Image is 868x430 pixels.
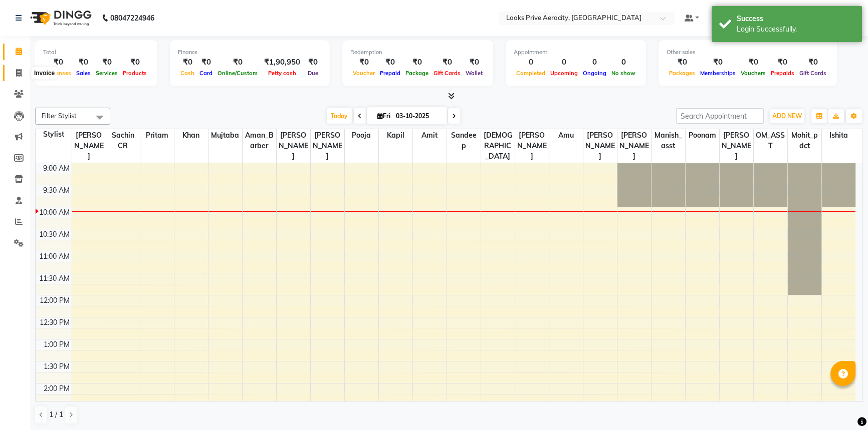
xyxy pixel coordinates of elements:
[738,57,768,68] div: ₹0
[38,295,72,306] div: 12:00 PM
[737,14,854,24] div: Success
[652,129,685,152] span: Manish_asst
[377,57,403,68] div: ₹0
[72,129,106,163] span: [PERSON_NAME]
[580,57,609,68] div: 0
[797,70,829,77] span: Gift Cards
[43,57,74,68] div: ₹0
[350,70,377,77] span: Voucher
[403,57,431,68] div: ₹0
[260,57,304,68] div: ₹1,90,950
[514,48,638,57] div: Appointment
[32,67,57,79] div: Invoice
[197,70,215,77] span: Card
[277,129,310,163] span: [PERSON_NAME]
[93,70,120,77] span: Services
[583,129,617,163] span: [PERSON_NAME]
[737,24,854,35] div: Login Successfully.
[431,57,463,68] div: ₹0
[215,70,260,77] span: Online/Custom
[609,57,638,68] div: 0
[178,48,322,57] div: Finance
[93,57,120,68] div: ₹0
[37,251,72,262] div: 11:00 AM
[37,273,72,284] div: 11:30 AM
[676,108,764,124] input: Search Appointment
[42,383,72,394] div: 2:00 PM
[120,57,149,68] div: ₹0
[243,129,276,152] span: Aman_Barber
[754,129,787,152] span: OM_ASST
[515,129,549,163] span: [PERSON_NAME]
[178,57,197,68] div: ₹0
[720,129,753,163] span: [PERSON_NAME]
[686,129,719,142] span: Poonam
[788,129,821,152] span: Mohit_pdct
[74,57,93,68] div: ₹0
[41,163,72,174] div: 9:00 AM
[431,70,463,77] span: Gift Cards
[447,129,481,152] span: Sandeep
[208,129,242,142] span: Mujtaba
[738,70,768,77] span: Vouchers
[481,129,515,163] span: [DEMOGRAPHIC_DATA]
[548,57,580,68] div: 0
[463,57,485,68] div: ₹0
[42,339,72,350] div: 1:00 PM
[42,112,77,120] span: Filter Stylist
[327,108,352,124] span: Today
[822,129,856,142] span: Ishita
[379,129,412,142] span: kapil
[120,70,149,77] span: Products
[548,70,580,77] span: Upcoming
[215,57,260,68] div: ₹0
[43,48,149,57] div: Total
[304,57,322,68] div: ₹0
[667,70,698,77] span: Packages
[266,70,299,77] span: Petty cash
[311,129,344,163] span: [PERSON_NAME]
[106,129,140,152] span: Sachin CR
[609,70,638,77] span: No show
[768,57,797,68] div: ₹0
[667,48,829,57] div: Other sales
[110,4,154,32] b: 08047224946
[37,229,72,240] div: 10:30 AM
[617,129,651,163] span: [PERSON_NAME]
[514,57,548,68] div: 0
[140,129,174,142] span: Pritam
[514,70,548,77] span: Completed
[42,361,72,372] div: 1:30 PM
[698,57,738,68] div: ₹0
[36,129,72,140] div: Stylist
[698,70,738,77] span: Memberships
[375,112,393,120] span: Fri
[350,57,377,68] div: ₹0
[549,129,583,142] span: Amu
[197,57,215,68] div: ₹0
[38,317,72,328] div: 12:30 PM
[463,70,485,77] span: Wallet
[345,129,378,142] span: Pooja
[797,57,829,68] div: ₹0
[174,129,208,142] span: khan
[178,70,197,77] span: Cash
[393,109,443,124] input: 2025-10-03
[580,70,609,77] span: Ongoing
[413,129,447,142] span: Amit
[26,4,94,32] img: logo
[49,409,63,420] span: 1 / 1
[768,70,797,77] span: Prepaids
[74,70,93,77] span: Sales
[772,112,802,120] span: ADD NEW
[377,70,403,77] span: Prepaid
[403,70,431,77] span: Package
[305,70,321,77] span: Due
[770,109,804,123] button: ADD NEW
[37,207,72,218] div: 10:00 AM
[667,57,698,68] div: ₹0
[41,185,72,196] div: 9:30 AM
[350,48,485,57] div: Redemption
